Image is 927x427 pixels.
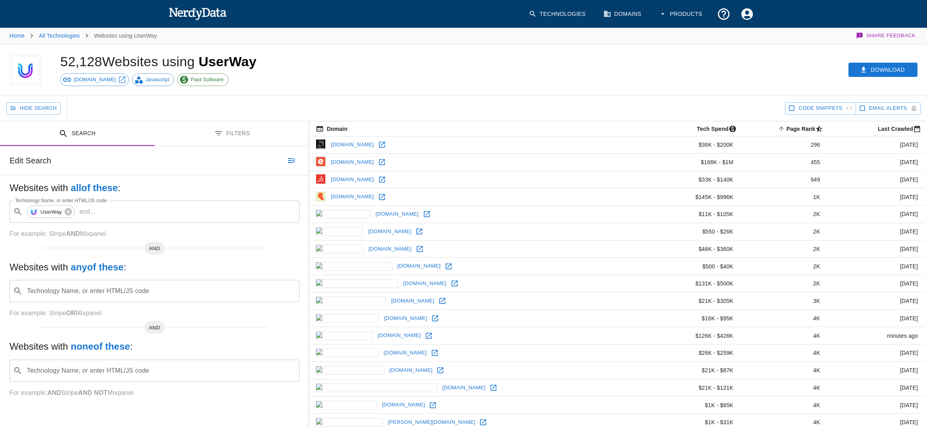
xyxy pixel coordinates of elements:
nav: breadcrumb [10,28,157,44]
button: Share Feedback [855,28,917,44]
td: [DATE] [826,310,924,327]
td: 1K [740,188,827,206]
span: AND [144,245,165,253]
img: kodak.com icon [316,314,379,323]
b: any of these [71,262,123,272]
a: [DOMAIN_NAME] [389,295,436,307]
a: Open mentalfloss.com in new window [449,278,461,289]
b: AND [47,389,61,396]
td: [DATE] [826,292,924,310]
td: [DATE] [826,396,924,414]
p: Websites using UserWay [94,32,157,40]
button: Hide Search [6,102,61,115]
td: $36K - $200K [648,136,740,154]
img: si.com icon [316,245,363,253]
a: Open ny.gov in new window [413,226,425,237]
td: [DATE] [826,240,924,258]
td: [DATE] [826,258,924,275]
td: [DATE] [826,275,924,293]
td: $33K - $140K [648,171,740,188]
span: Get email alerts with newly found website results. Click to enable. [869,104,907,113]
button: Products [654,2,709,26]
button: Account Settings [735,2,759,26]
img: munley.com icon [316,418,383,427]
td: $26K - $259K [648,345,740,362]
td: $11K - $105K [648,206,740,223]
a: [DOMAIN_NAME] [401,278,449,290]
td: 2K [740,275,827,293]
button: Support and Documentation [712,2,735,26]
img: UserWay logo [13,54,38,86]
td: $21K - $305K [648,292,740,310]
td: 4K [740,345,827,362]
span: Javascript [141,76,174,84]
button: Get email alerts with newly found website results. Click to enable. [856,102,921,115]
a: Open fool.com in new window [421,208,433,220]
td: [DATE] [826,153,924,171]
a: [DOMAIN_NAME] [395,260,443,272]
img: ny.gov icon [316,227,363,236]
b: none of these [71,341,130,352]
img: toasttab.com icon [316,297,386,305]
div: UserWay [27,205,75,218]
h5: Websites with : [10,182,299,194]
span: Show Code Snippets [798,104,842,113]
a: Open solidworks.com in new window [376,174,388,186]
td: 4K [740,396,827,414]
td: $126K - $426K [648,327,740,345]
td: $550 - $26K [648,223,740,240]
a: Open ywt.org.uk in new window [427,399,439,411]
button: Download [848,63,917,77]
span: The registered domain name (i.e. "nerdydata.com"). [316,124,347,134]
img: eset.com icon [316,331,372,340]
img: comscore.com icon [316,262,392,271]
a: Open eventbrite.com in new window [376,156,388,168]
b: all of these [71,182,118,193]
td: 455 [740,153,827,171]
td: $131K - $500K [648,275,740,293]
img: fool.com icon [316,210,370,218]
a: Open dstillery.com in new window [434,364,446,376]
td: [DATE] [826,171,924,188]
td: 4K [740,362,827,379]
td: 4K [740,379,827,396]
img: eventbrite.com icon [316,157,326,167]
a: [DOMAIN_NAME] [376,329,423,342]
a: [DOMAIN_NAME] [382,347,429,359]
td: $500 - $40K [648,258,740,275]
img: solidworks.com icon [316,174,326,184]
a: Open kodak.com in new window [429,312,441,324]
a: Open si.com in new window [414,243,426,255]
td: [DATE] [826,362,924,379]
td: 296 [740,136,827,154]
td: [DATE] [826,188,924,206]
a: [DOMAIN_NAME] [60,73,129,86]
a: [DOMAIN_NAME] [329,139,376,151]
a: [DOMAIN_NAME] [366,226,413,238]
a: Open eset.com in new window [423,330,435,342]
td: $46K - $360K [648,240,740,258]
label: Technology Name, or enter HTML/JS code [15,197,107,204]
p: and ... [76,207,99,216]
td: 2K [740,206,827,223]
td: $21K - $121K [648,379,740,396]
a: [DOMAIN_NAME] [329,174,376,186]
a: Open fujitsu.com in new window [429,347,441,359]
a: All Technologies [39,33,80,39]
a: Javascript [132,73,174,86]
button: Show Code Snippets [785,102,856,115]
td: $145K - $996K [648,188,740,206]
a: [DOMAIN_NAME] [388,364,435,377]
span: UserWay [199,54,257,69]
a: [DOMAIN_NAME] [382,312,429,325]
a: Open toasttab.com in new window [436,295,448,307]
td: 3K [740,292,827,310]
b: OR [66,310,75,316]
td: [DATE] [826,379,924,396]
img: ywt.org.uk icon [316,401,377,410]
span: The estimated minimum and maximum annual tech spend each webpage has, based on the free, freemium... [687,124,740,134]
button: Filters [155,121,309,146]
td: [DATE] [826,136,924,154]
td: [DATE] [826,345,924,362]
a: [DOMAIN_NAME] [329,156,376,169]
